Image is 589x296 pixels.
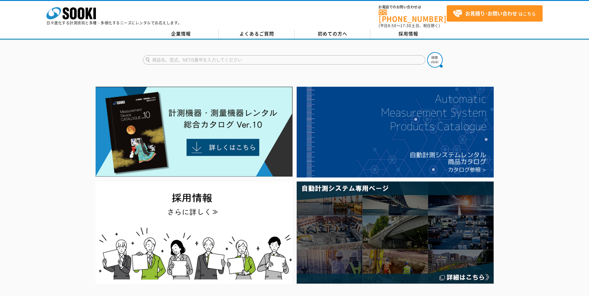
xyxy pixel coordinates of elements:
a: 企業情報 [143,29,219,39]
img: 自動計測システム専用ページ [297,181,494,284]
p: 日々進化する計測技術と多種・多様化するニーズにレンタルでお応えします。 [46,21,182,25]
a: 初めての方へ [294,29,370,39]
span: 8:50 [388,23,397,28]
a: よくあるご質問 [219,29,294,39]
span: 初めての方へ [318,30,347,37]
a: 採用情報 [370,29,446,39]
img: SOOKI recruit [96,181,293,284]
span: (平日 ～ 土日、祝日除く) [379,23,440,28]
a: [PHONE_NUMBER] [379,10,447,22]
input: 商品名、型式、NETIS番号を入力してください [143,55,425,65]
span: 17:30 [400,23,411,28]
img: 自動計測システムカタログ [297,87,494,177]
img: btn_search.png [427,52,443,68]
strong: お見積り･お問い合わせ [465,10,517,17]
img: Catalog Ver10 [96,87,293,177]
span: お電話でのお問い合わせは [379,5,447,9]
a: お見積り･お問い合わせはこちら [447,5,543,22]
span: はこちら [453,9,536,18]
